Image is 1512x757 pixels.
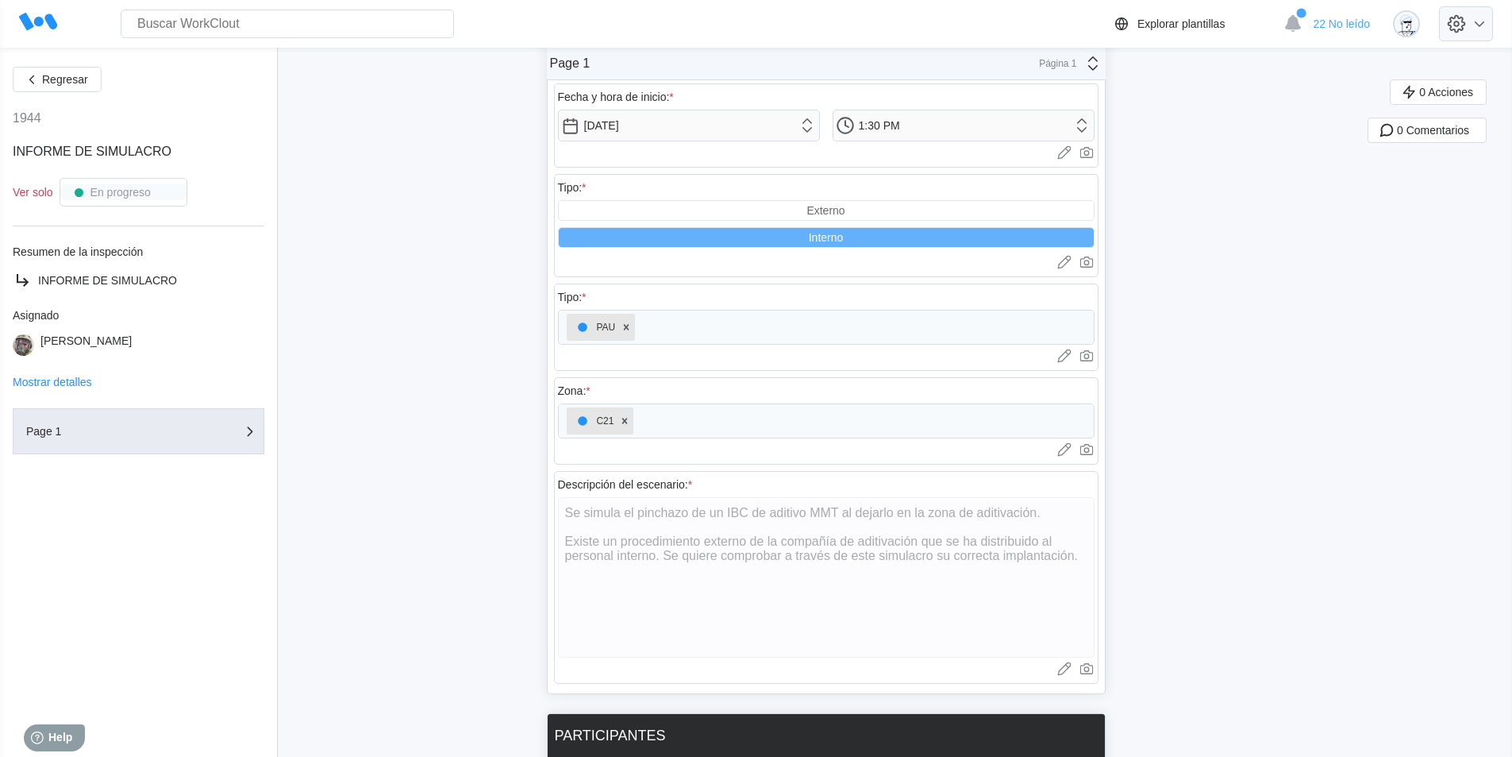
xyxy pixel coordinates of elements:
div: PARTICIPANTES [555,728,666,744]
div: 1944 [13,111,41,126]
input: Seleccionar fecha [558,110,820,141]
div: Página 1 [1037,58,1077,69]
a: INFORME DE SIMULACRO [13,271,264,290]
span: INFORME DE SIMULACRO [13,145,171,158]
div: Resumen de la inspección [13,245,264,258]
span: 0 Acciones [1419,87,1473,98]
div: Fecha y hora de inicio: [558,91,674,103]
div: Ver solo [13,186,53,199]
span: INFORME DE SIMULACRO [38,274,177,287]
span: 22 No leído [1313,17,1370,30]
div: Page 1 [26,426,185,437]
a: Explorar plantillas [1112,14,1276,33]
div: [PERSON_NAME] [40,334,132,356]
div: Explorar plantillas [1137,17,1225,30]
img: 2f847459-28ef-4a61-85e4-954d408df519.jpg [13,334,34,356]
div: Asignado [13,309,264,322]
div: Tipo: [558,291,587,303]
button: Regresar [13,67,102,92]
span: Regresar [42,74,88,85]
textarea: Se simula el pinchazo de un IBC de aditivo MMT al dejarlo en la zona de aditivación. Existe un pr... [558,497,1095,658]
button: 0 Comentarios [1368,118,1487,143]
span: 0 Comentarios [1397,125,1469,136]
div: Zona: [558,384,591,397]
div: Interno [809,231,844,244]
input: Buscar WorkClout [121,10,454,38]
div: Tipo: [558,181,587,194]
button: 0 Acciones [1390,79,1487,105]
button: Mostrar detalles [13,377,92,388]
button: Page 1 [13,408,264,454]
div: Page 1 [550,56,591,71]
img: clout-01.png [1393,10,1420,37]
input: Seleccionar hora [833,110,1095,141]
div: Externo [806,204,844,217]
div: Descripción del escenario: [558,478,693,491]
